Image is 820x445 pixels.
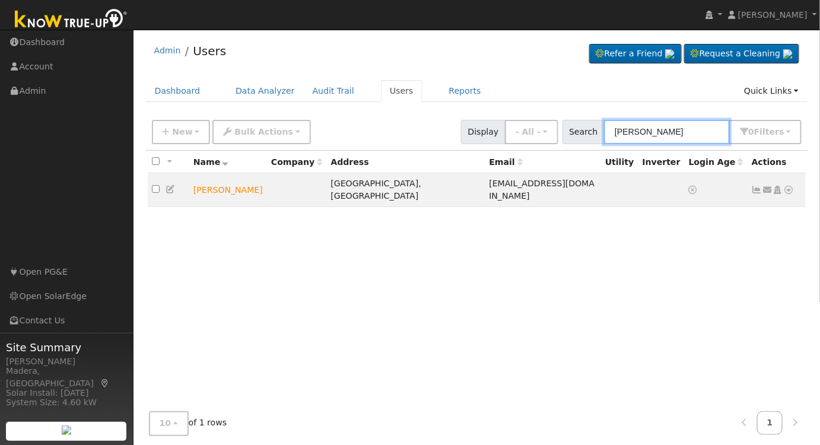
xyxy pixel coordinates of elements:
span: Search [562,120,605,144]
a: Edit User [166,185,176,194]
span: 10 [160,419,171,428]
span: [PERSON_NAME] [738,10,808,20]
span: s [779,127,784,136]
button: 10 [149,412,189,436]
a: Request a Cleaning [684,44,799,64]
div: Solar Install: [DATE] [6,387,127,399]
div: Inverter [643,156,681,169]
span: Email [490,157,523,167]
a: Users [381,80,422,102]
span: Company name [271,157,322,167]
td: [GEOGRAPHIC_DATA], [GEOGRAPHIC_DATA] [326,173,485,207]
div: System Size: 4.60 kW [6,396,127,409]
a: No login access [689,185,700,195]
span: Site Summary [6,339,127,355]
img: Know True-Up [9,7,134,33]
button: - All - [505,120,558,144]
span: Display [461,120,506,144]
span: Days since last login [689,157,743,167]
button: Bulk Actions [212,120,310,144]
div: Actions [752,156,802,169]
div: Madera, [GEOGRAPHIC_DATA] [6,365,127,390]
a: Admin [154,46,181,55]
a: Login As [773,185,783,195]
a: cindystreufert88@gmail.com [762,184,773,196]
img: retrieve [783,49,793,59]
a: Data Analyzer [227,80,304,102]
button: New [152,120,211,144]
button: 0Filters [729,120,802,144]
a: Map [100,379,110,388]
img: retrieve [665,49,675,59]
span: Bulk Actions [234,127,293,136]
div: Address [331,156,481,169]
a: Audit Trail [304,80,363,102]
a: Dashboard [146,80,209,102]
span: of 1 rows [149,412,227,436]
div: [PERSON_NAME] [6,355,127,368]
span: Name [193,157,228,167]
span: Filter [754,127,784,136]
img: retrieve [62,425,71,435]
div: Utility [605,156,634,169]
a: Quick Links [735,80,808,102]
a: 1 [757,412,783,435]
a: Other actions [784,184,794,196]
input: Search [604,120,730,144]
td: Lead [189,173,267,207]
a: Users [193,44,226,58]
span: New [172,127,192,136]
span: [EMAIL_ADDRESS][DOMAIN_NAME] [490,179,595,201]
a: Refer a Friend [589,44,682,64]
a: Not connected [752,185,762,195]
a: Reports [440,80,490,102]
